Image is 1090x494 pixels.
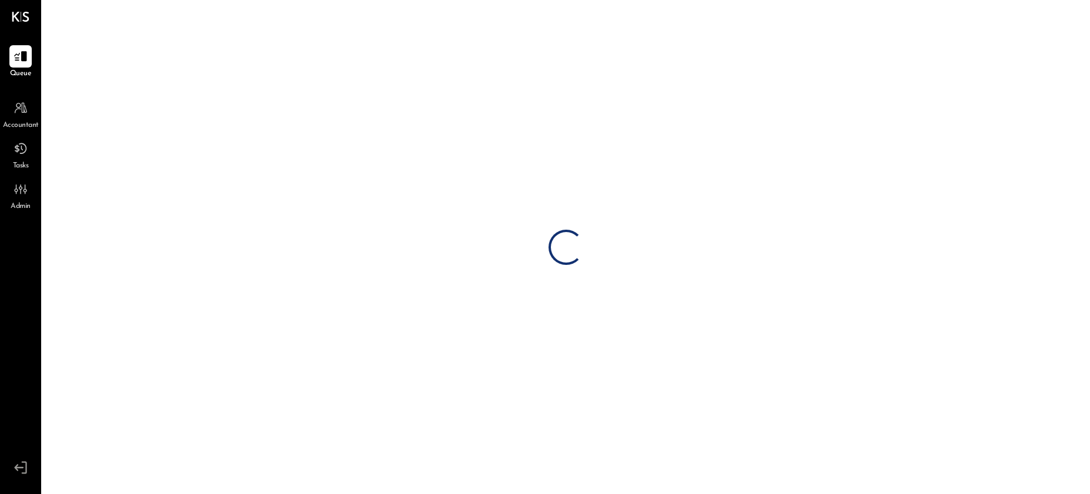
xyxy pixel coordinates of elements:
[1,137,41,172] a: Tasks
[1,178,41,212] a: Admin
[13,161,29,172] span: Tasks
[11,201,31,212] span: Admin
[3,120,39,131] span: Accountant
[1,97,41,131] a: Accountant
[1,45,41,79] a: Queue
[10,69,32,79] span: Queue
